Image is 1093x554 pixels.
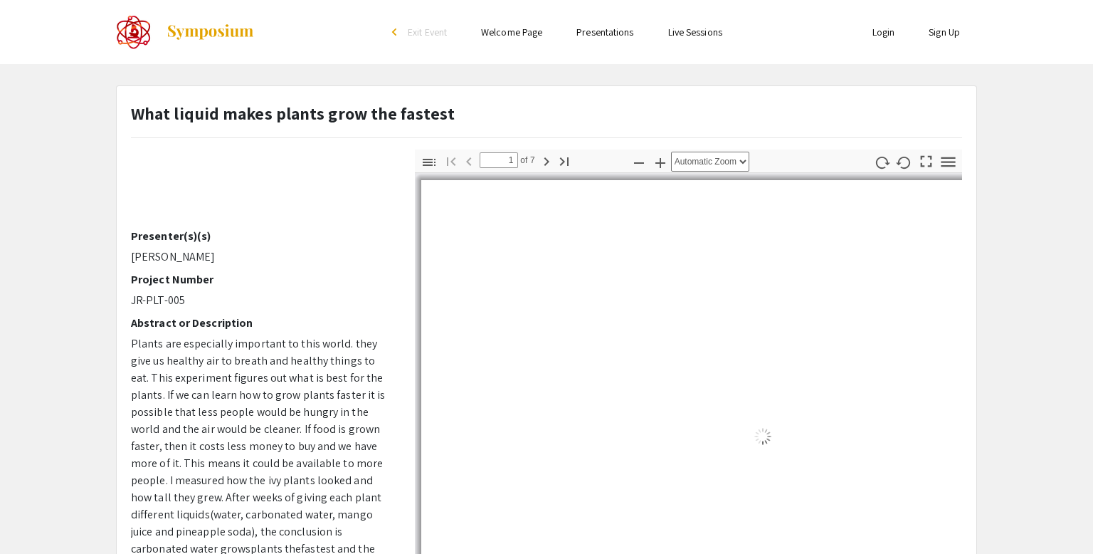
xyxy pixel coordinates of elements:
div: arrow_back_ios [392,28,401,36]
button: Toggle Sidebar [417,152,441,172]
button: Rotate Counterclockwise [892,152,917,172]
img: Symposium by ForagerOne [166,23,255,41]
button: Previous Page [457,150,481,171]
a: Login [872,26,895,38]
button: Zoom Out [627,152,651,172]
button: Go to Last Page [552,150,576,171]
a: Live Sessions [668,26,722,38]
p: JR-PLT-005 [131,292,394,309]
a: Presentations [576,26,633,38]
strong: What liquid makes plants grow the fastest [131,102,455,125]
button: Tools [936,152,961,172]
h2: Project Number [131,273,394,286]
iframe: Chat [11,490,60,543]
button: Rotate Clockwise [870,152,894,172]
span: Exit Event [408,26,447,38]
select: Zoom [671,152,749,172]
img: The 2022 CoorsTek Denver Metro Regional Science and Engineering Fair [116,14,152,50]
button: Switch to Presentation Mode [914,150,939,170]
a: Welcome Page [481,26,542,38]
h2: Presenter(s)(s) [131,229,394,243]
button: Next Page [534,150,559,171]
input: Page [480,152,518,168]
a: The 2022 CoorsTek Denver Metro Regional Science and Engineering Fair [116,14,255,50]
p: [PERSON_NAME] [131,249,394,266]
span: of 7 [518,152,535,168]
button: Go to First Page [439,150,463,171]
a: Sign Up [929,26,960,38]
h2: Abstract or Description [131,316,394,330]
button: Zoom In [648,152,672,172]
